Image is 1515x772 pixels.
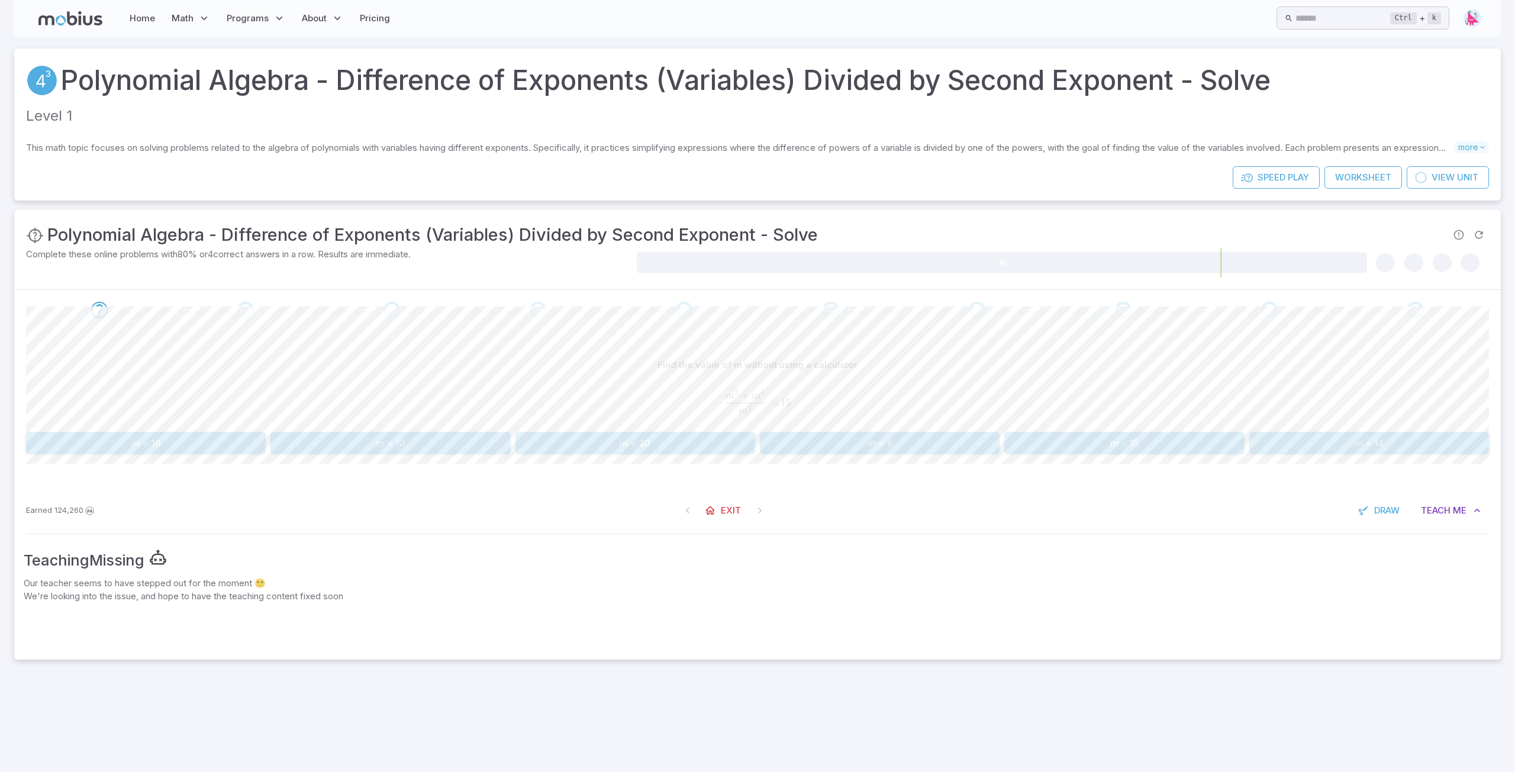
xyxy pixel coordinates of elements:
[657,358,858,372] p: Find the value of m without using a calculator
[172,12,194,25] span: Math
[26,105,1489,127] p: Level 1
[676,302,692,318] div: Go to the next question
[823,302,839,318] div: Go to the next question
[781,396,791,409] span: 15
[1352,499,1408,522] button: Draw
[47,222,818,248] h3: Polynomial Algebra - Difference of Exponents (Variables) Divided by Second Exponent - Solve
[1249,432,1489,454] button: m = 14
[1233,166,1320,189] a: SpeedPlay
[760,432,1000,454] button: m = 5
[24,590,1491,603] p: We're looking into the issue, and hope to have the teaching content fixed soon
[1453,504,1466,517] span: Me
[1390,11,1441,25] div: +
[270,432,510,454] button: m = 10
[698,499,749,522] a: Exit
[302,12,327,25] span: About
[1407,166,1489,189] a: ViewUnit
[741,389,749,402] span: +
[227,12,269,25] span: Programs
[765,390,766,406] span: ​
[1407,302,1424,318] div: Go to the next question
[1449,225,1469,245] span: Report an issue with the question
[54,505,83,516] span: 124,260
[1413,499,1489,522] button: TeachMe
[1432,171,1455,184] span: View
[1288,171,1309,184] span: Play
[530,302,546,318] div: Go to the next question
[1421,504,1450,517] span: Teach
[26,505,52,516] span: Earned
[1258,171,1285,184] span: Speed
[26,432,266,454] button: m = 18
[26,64,58,96] a: Exponents
[24,577,1491,590] p: Our teacher seems to have stepped out for the moment 😵‍💫
[1374,504,1400,517] span: Draw
[237,302,254,318] div: Go to the next question
[725,391,734,401] span: m
[26,141,1453,154] p: This math topic focuses on solving problems related to the algebra of polynomials with variables ...
[60,60,1271,101] a: Polynomial Algebra - Difference of Exponents (Variables) Divided by Second Exponent - Solve
[1324,166,1402,189] a: Worksheet
[1261,302,1278,318] div: Go to the next question
[749,500,771,521] span: On Latest Question
[1427,12,1441,24] kbd: k
[383,302,400,318] div: Go to the next question
[734,388,738,396] span: 2
[739,406,748,416] span: m
[1004,432,1244,454] button: m = 15
[26,248,634,261] p: Complete these online problems with 80 % or 4 correct answers in a row. Results are immediate.
[126,5,159,32] a: Home
[748,403,752,412] span: 1
[769,396,778,409] span: =
[969,302,985,318] div: Go to the next question
[356,5,394,32] a: Pricing
[1115,302,1132,318] div: Go to the next question
[1390,12,1417,24] kbd: Ctrl
[1464,9,1481,27] img: right-triangle.svg
[515,432,755,454] button: m = 20
[1469,225,1489,245] span: Refresh Question
[721,504,741,517] span: Exit
[752,391,761,401] span: m
[91,302,108,318] div: Go to the next question
[1457,171,1478,184] span: Unit
[24,548,144,572] div: Teaching Missing
[761,388,765,396] span: 1
[677,500,698,521] span: On First Question
[26,505,96,516] p: Earn Mobius dollars to buy game boosters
